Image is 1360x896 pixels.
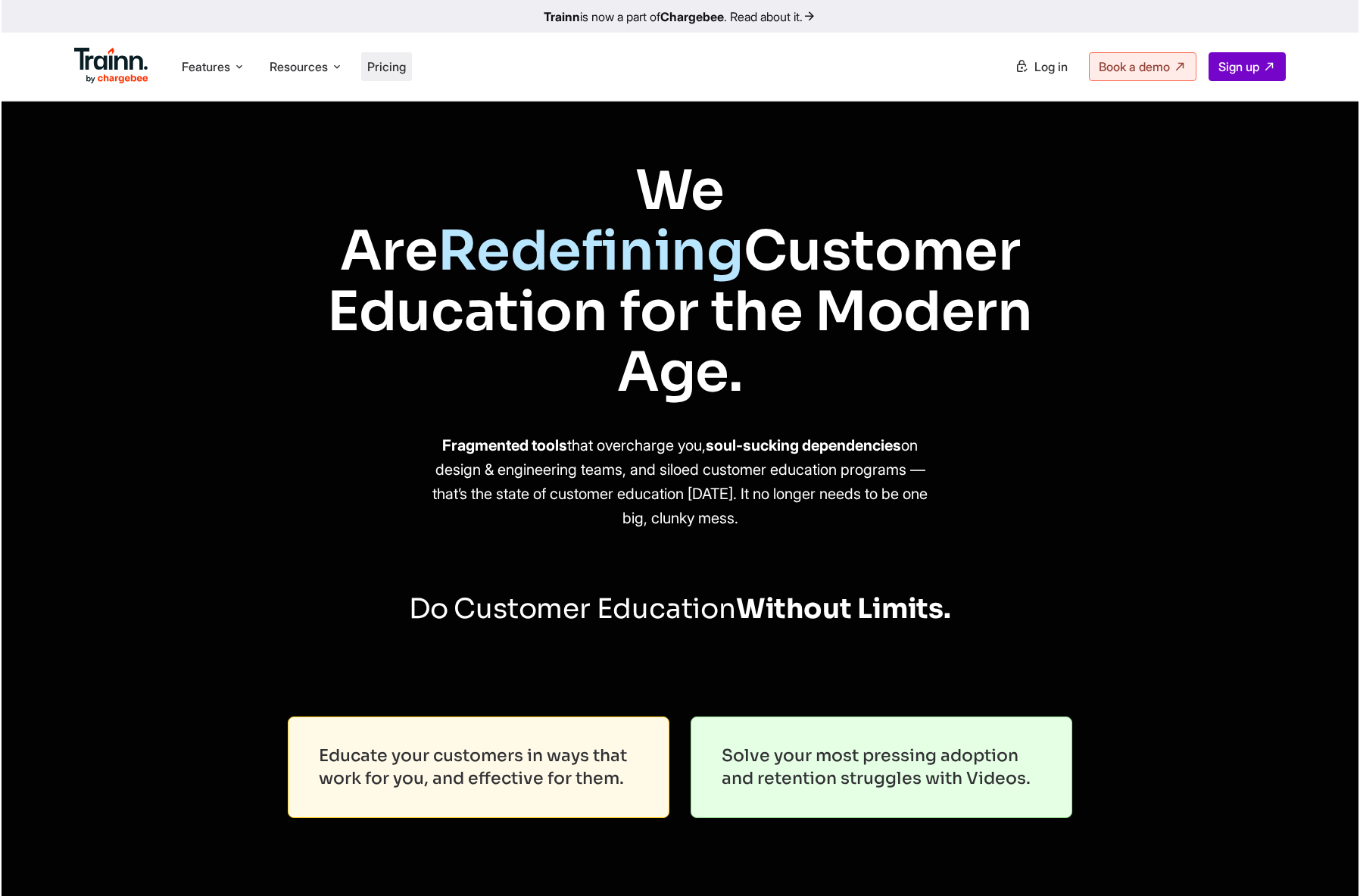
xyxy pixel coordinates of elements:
[544,9,580,24] b: Trainn
[736,592,951,626] span: Without Limits.
[270,58,328,75] span: Resources
[292,161,1068,403] h1: We Are Customer Education for the Modern Age.
[1284,823,1360,896] iframe: Chat Widget
[1209,52,1286,81] a: Sign up
[1218,59,1259,74] span: Sign up
[691,716,1072,818] div: Solve your most pressing adoption and retention struggles with Videos.
[1034,59,1068,74] span: Log in
[288,716,669,818] div: Educate your customers in ways that work for you, and effective for them.
[706,436,901,454] b: soul-sucking dependencies
[182,58,230,75] span: Features
[367,59,406,74] a: Pricing
[660,9,724,24] b: Chargebee
[74,48,148,84] img: Trainn Logo
[438,217,743,286] span: Redefining
[423,433,937,530] p: that overcharge you, on design & engineering teams, and siloed customer education programs — that...
[442,436,567,454] b: Fragmented tools
[1006,53,1077,80] a: Log in
[1099,59,1170,74] span: Book a demo
[2,583,1358,635] h2: Do Customer Education
[1089,52,1196,81] a: Book a demo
